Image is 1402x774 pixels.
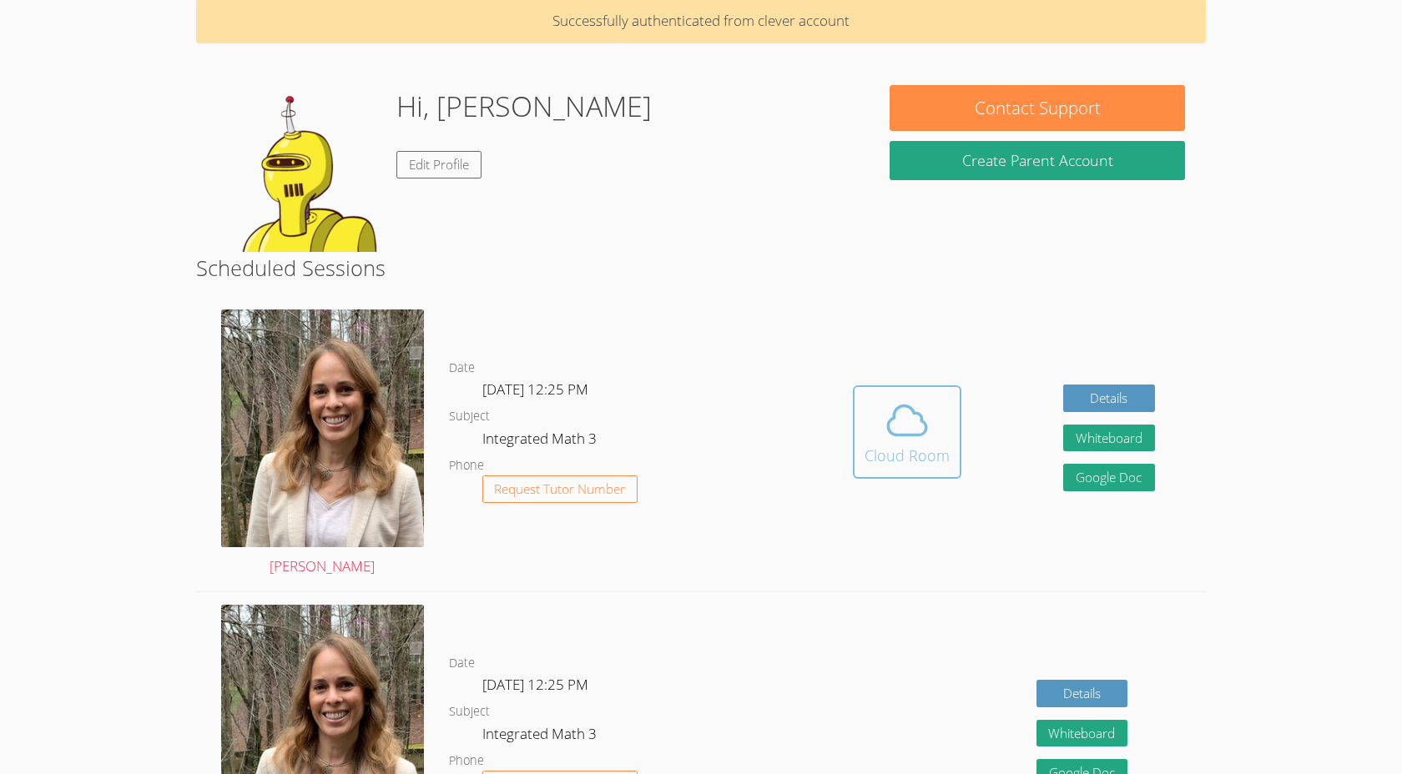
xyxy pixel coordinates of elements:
[449,406,490,427] dt: Subject
[482,675,588,694] span: [DATE] 12:25 PM
[221,309,423,547] img: avatar.png
[482,475,638,503] button: Request Tutor Number
[196,252,1206,284] h2: Scheduled Sessions
[890,141,1186,180] button: Create Parent Account
[396,85,652,128] h1: Hi, [PERSON_NAME]
[482,722,600,751] dd: Integrated Math 3
[494,483,625,495] span: Request Tutor Number
[449,701,490,722] dt: Subject
[482,379,588,399] span: [DATE] 12:25 PM
[216,85,383,252] img: default.png
[396,151,482,178] a: Edit Profile
[890,85,1186,131] button: Contact Support
[1063,464,1155,491] a: Google Doc
[449,358,475,379] dt: Date
[221,309,423,579] a: [PERSON_NAME]
[853,385,961,479] button: Cloud Room
[449,653,475,674] dt: Date
[865,444,950,467] div: Cloud Room
[1063,425,1155,452] button: Whiteboard
[482,427,600,455] dd: Integrated Math 3
[1063,384,1155,412] a: Details
[1036,680,1128,707] a: Details
[449,751,484,771] dt: Phone
[449,455,484,476] dt: Phone
[1036,720,1128,747] button: Whiteboard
